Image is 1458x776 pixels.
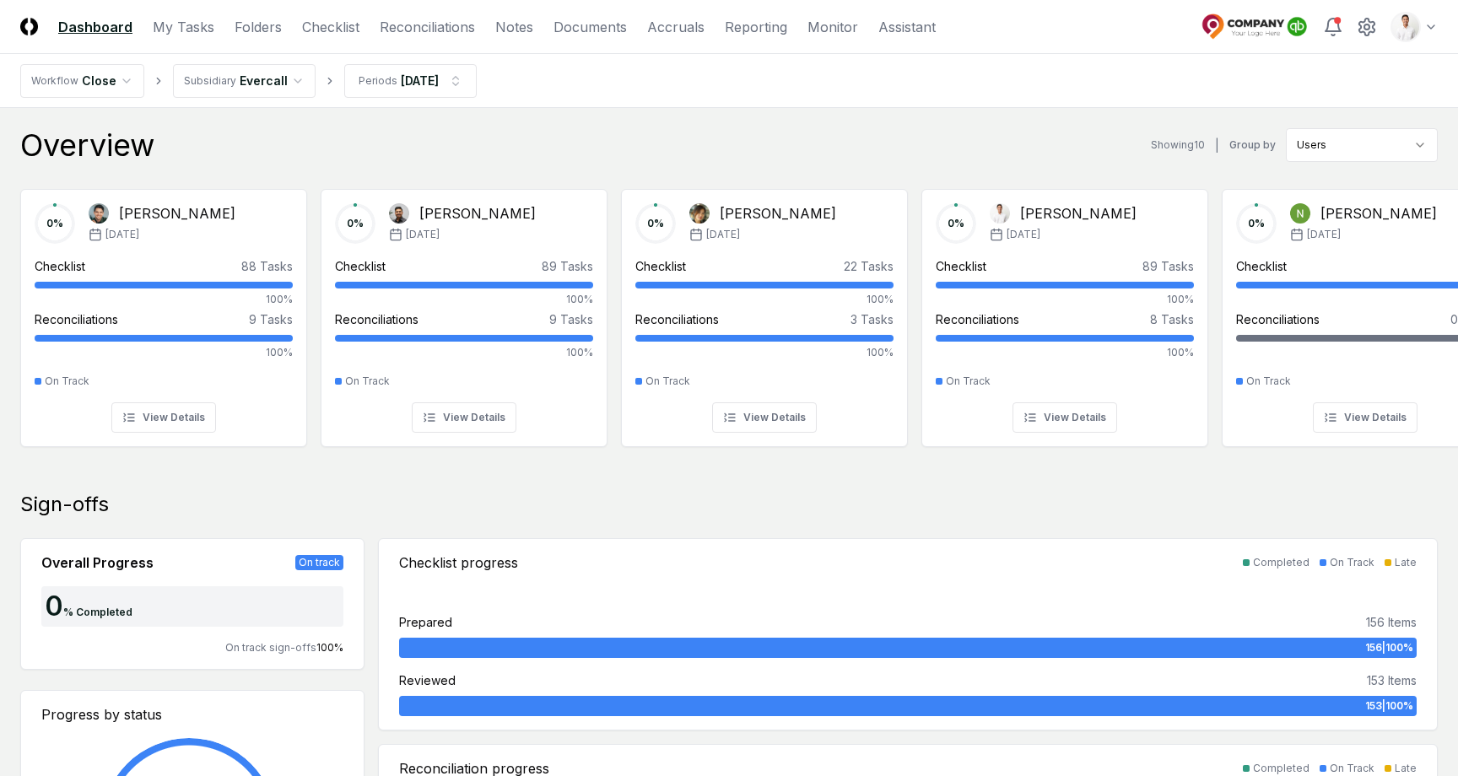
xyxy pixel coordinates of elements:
[20,128,154,162] div: Overview
[235,17,282,37] a: Folders
[344,64,477,98] button: Periods[DATE]
[1201,13,1309,40] img: CloseCore Demo logo
[1290,203,1310,224] img: Nayeli Acuña
[936,345,1194,360] div: 100%
[31,73,78,89] div: Workflow
[20,64,477,98] nav: breadcrumb
[1236,310,1320,328] div: Reconciliations
[1246,374,1291,389] div: On Track
[345,374,390,389] div: On Track
[406,227,440,242] span: [DATE]
[35,345,293,360] div: 100%
[1007,227,1040,242] span: [DATE]
[635,257,686,275] div: Checklist
[45,374,89,389] div: On Track
[807,17,858,37] a: Monitor
[990,203,1010,224] img: Jonas Reyes
[946,374,991,389] div: On Track
[542,257,593,275] div: 89 Tasks
[553,17,627,37] a: Documents
[1366,613,1417,631] div: 156 Items
[720,203,836,224] div: [PERSON_NAME]
[549,310,593,328] div: 9 Tasks
[380,17,475,37] a: Reconciliations
[706,227,740,242] span: [DATE]
[1320,203,1437,224] div: [PERSON_NAME]
[399,671,456,689] div: Reviewed
[335,345,593,360] div: 100%
[321,175,607,447] a: 0%Fausto Lucero[PERSON_NAME][DATE]Checklist89 Tasks100%Reconciliations9 Tasks100%On TrackView Det...
[1365,698,1413,714] span: 153 | 100 %
[936,310,1019,328] div: Reconciliations
[1150,310,1194,328] div: 8 Tasks
[335,310,418,328] div: Reconciliations
[1151,137,1205,153] div: Showing 10
[647,17,705,37] a: Accruals
[335,257,386,275] div: Checklist
[725,17,787,37] a: Reporting
[645,374,690,389] div: On Track
[241,257,293,275] div: 88 Tasks
[399,613,452,631] div: Prepared
[495,17,533,37] a: Notes
[302,17,359,37] a: Checklist
[1253,761,1309,776] div: Completed
[249,310,293,328] div: 9 Tasks
[850,310,894,328] div: 3 Tasks
[844,257,894,275] div: 22 Tasks
[105,227,139,242] span: [DATE]
[635,292,894,307] div: 100%
[1215,137,1219,154] div: |
[712,402,817,433] button: View Details
[1020,203,1137,224] div: [PERSON_NAME]
[153,17,214,37] a: My Tasks
[401,72,439,89] div: [DATE]
[111,402,216,433] button: View Details
[921,175,1208,447] a: 0%Jonas Reyes[PERSON_NAME][DATE]Checklist89 Tasks100%Reconciliations8 Tasks100%On TrackView Details
[1330,761,1374,776] div: On Track
[1367,671,1417,689] div: 153 Items
[359,73,397,89] div: Periods
[41,704,343,725] div: Progress by status
[635,345,894,360] div: 100%
[63,605,132,620] div: % Completed
[419,203,536,224] div: [PERSON_NAME]
[635,310,719,328] div: Reconciliations
[41,552,154,573] div: Overall Progress
[1142,257,1194,275] div: 89 Tasks
[878,17,936,37] a: Assistant
[20,175,307,447] a: 0%Arthur Cook[PERSON_NAME][DATE]Checklist88 Tasks100%Reconciliations9 Tasks100%On TrackView Details
[378,538,1438,730] a: Checklist progressCompletedOn TrackLatePrepared156 Items156|100%Reviewed153 Items153|100%
[1229,140,1276,150] label: Group by
[1307,227,1341,242] span: [DATE]
[1392,13,1419,40] img: d09822cc-9b6d-4858-8d66-9570c114c672_b0bc35f1-fa8e-4ccc-bc23-b02c2d8c2b72.png
[1330,555,1374,570] div: On Track
[295,555,343,570] div: On track
[316,641,343,654] span: 100 %
[35,310,118,328] div: Reconciliations
[389,203,409,224] img: Fausto Lucero
[89,203,109,224] img: Arthur Cook
[335,292,593,307] div: 100%
[58,17,132,37] a: Dashboard
[1012,402,1117,433] button: View Details
[1395,555,1417,570] div: Late
[936,257,986,275] div: Checklist
[1395,761,1417,776] div: Late
[35,292,293,307] div: 100%
[399,552,518,573] div: Checklist progress
[1236,257,1287,275] div: Checklist
[184,73,236,89] div: Subsidiary
[412,402,516,433] button: View Details
[1365,640,1413,655] span: 156 | 100 %
[1313,402,1417,433] button: View Details
[119,203,235,224] div: [PERSON_NAME]
[20,491,1438,518] div: Sign-offs
[936,292,1194,307] div: 100%
[225,641,316,654] span: On track sign-offs
[689,203,710,224] img: Jane Liu
[20,18,38,35] img: Logo
[41,593,63,620] div: 0
[1253,555,1309,570] div: Completed
[35,257,85,275] div: Checklist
